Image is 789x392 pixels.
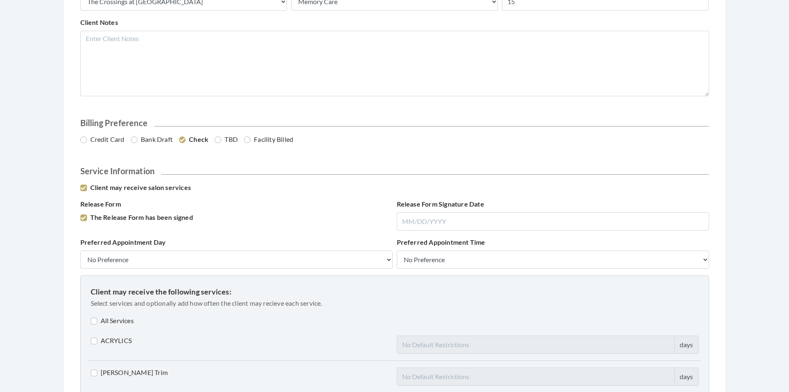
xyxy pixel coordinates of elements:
[80,118,709,128] h2: Billing Preference
[80,166,709,176] h2: Service Information
[397,336,675,354] input: No Default Restrictions
[80,134,125,144] label: Credit Card
[131,134,173,144] label: Bank Draft
[91,368,168,377] label: [PERSON_NAME] Trim
[80,212,193,222] label: The Release Form has been signed
[397,237,485,247] label: Preferred Appointment Time
[397,212,709,231] input: MM/DD/YYYY
[397,368,675,386] input: No Default Restrictions
[91,336,132,346] label: ACRYLICS
[397,199,484,209] label: Release Form Signature Date
[674,368,699,386] div: days
[91,316,134,326] label: All Services
[91,286,699,297] p: Client may receive the following services:
[80,237,166,247] label: Preferred Appointment Day
[215,134,238,144] label: TBD
[674,336,699,354] div: days
[179,134,208,144] label: Check
[80,17,118,27] label: Client Notes
[80,199,121,209] label: Release Form
[80,183,191,192] label: Client may receive salon services
[244,134,293,144] label: Facility Billed
[91,297,699,309] p: Select services and optionally add how often the client may recieve each service.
